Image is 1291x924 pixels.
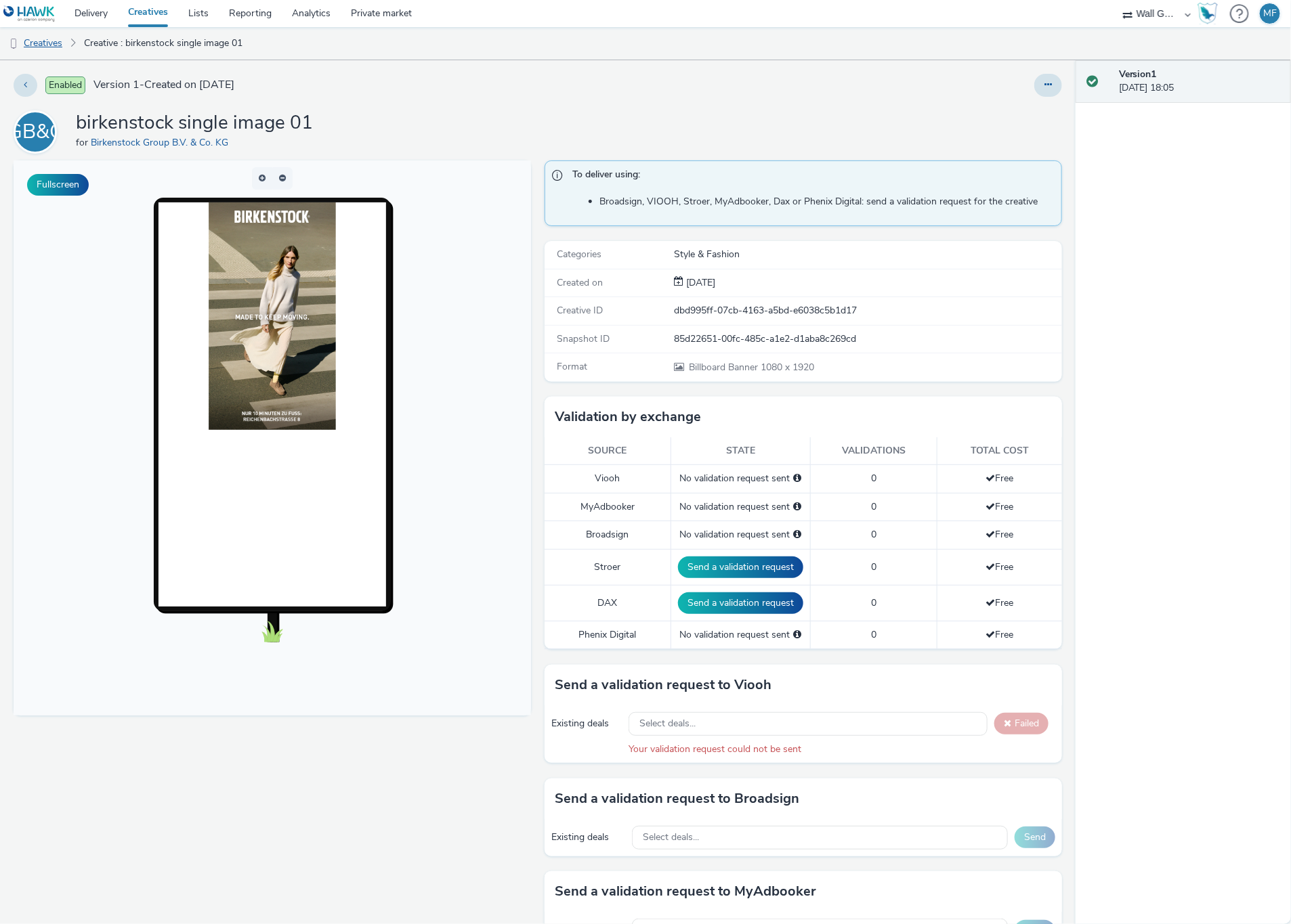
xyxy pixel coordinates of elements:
[986,500,1014,513] span: Free
[674,332,1061,346] div: 85d22651-00fc-485c-a1e2-d1aba8c269cd
[91,136,234,149] a: Birkenstock Group B.V. & Co. KG
[794,472,802,485] div: Please select a deal below and click on Send to send a validation request to Viooh.
[639,718,696,730] span: Select deals...
[683,276,715,290] div: Creation 12 September 2025, 18:05
[794,628,802,642] div: Please select a deal below and click on Send to send a validation request to Phenix Digital.
[557,332,610,345] span: Snapshot ID
[986,560,1014,573] span: Free
[545,585,671,621] td: DAX
[871,596,876,609] span: 0
[77,27,249,60] a: Creative : birkenstock single image 01
[986,628,1014,641] span: Free
[687,361,814,374] span: 1080 x 1920
[1015,827,1055,848] button: Send
[643,832,699,843] span: Select deals...
[986,472,1014,485] span: Free
[986,596,1014,609] span: Free
[76,136,91,149] span: for
[678,500,803,514] div: No validation request sent
[555,789,799,809] h3: Send a validation request to Broadsign
[572,168,1048,185] span: To deliver using:
[555,881,816,902] h3: Send a validation request to MyAdbooker
[994,713,1049,734] button: Failed
[195,42,322,269] img: Advertisement preview
[3,5,56,22] img: undefined Logo
[986,528,1014,541] span: Free
[557,360,587,373] span: Format
[555,407,701,427] h3: Validation by exchange
[794,500,802,514] div: Please select a deal below and click on Send to send a validation request to MyAdbooker.
[1198,3,1223,24] a: Hawk Academy
[674,248,1061,261] div: Style & Fashion
[7,37,20,51] img: dooh
[794,528,802,542] div: Please select a deal below and click on Send to send a validation request to Broadsign.
[1119,68,1280,95] div: [DATE] 18:05
[678,592,803,614] button: Send a validation request
[557,276,603,289] span: Created on
[545,493,671,521] td: MyAdbooker
[811,437,937,465] th: Validations
[555,675,771,695] h3: Send a validation request to Viooh
[678,528,803,542] div: No validation request sent
[871,528,876,541] span: 0
[545,621,671,648] td: Phenix Digital
[678,556,803,578] button: Send a validation request
[93,77,234,93] span: Version 1 - Created on [DATE]
[76,110,313,136] h1: birkenstock single image 01
[14,125,62,138] a: BGB&CK
[551,831,625,844] div: Existing deals
[551,717,622,730] div: Existing deals
[545,521,671,549] td: Broadsign
[683,276,715,289] span: [DATE]
[27,174,89,196] button: Fullscreen
[678,472,803,485] div: No validation request sent
[871,500,876,513] span: 0
[937,437,1063,465] th: Total cost
[689,361,761,374] span: Billboard Banner
[671,437,811,465] th: State
[545,549,671,585] td: Stroer
[557,248,601,261] span: Categories
[678,628,803,642] div: No validation request sent
[545,437,671,465] th: Source
[557,304,603,317] span: Creative ID
[871,628,876,641] span: 0
[871,560,876,573] span: 0
[1198,3,1218,24] img: Hawk Academy
[871,472,876,485] span: 0
[545,465,671,493] td: Viooh
[629,743,1055,756] div: Your validation request could not be sent
[674,304,1061,317] div: dbd995ff-07cb-4163-a5bd-e6038c5b1d17
[45,76,85,94] span: Enabled
[1263,3,1277,24] div: MF
[1119,68,1157,81] strong: Version 1
[599,195,1055,208] li: Broadsign, VIOOH, Stroer, MyAdbooker, Dax or Phenix Digital: send a validation request for the cr...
